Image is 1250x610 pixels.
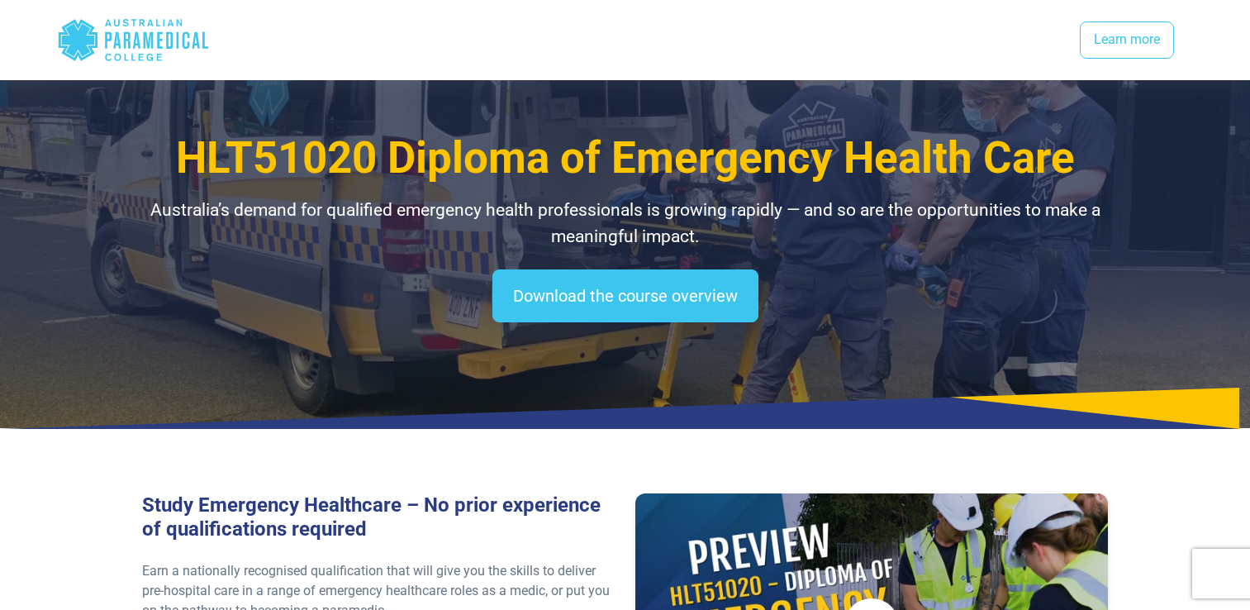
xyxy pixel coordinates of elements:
h3: Study Emergency Healthcare – No prior experience of qualifications required [142,493,615,541]
a: Learn more [1080,21,1174,60]
a: Download the course overview [492,269,758,322]
span: HLT51020 Diploma of Emergency Health Care [176,132,1075,183]
div: Australian Paramedical College [57,13,210,67]
p: Australia’s demand for qualified emergency health professionals is growing rapidly — and so are t... [142,198,1109,250]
